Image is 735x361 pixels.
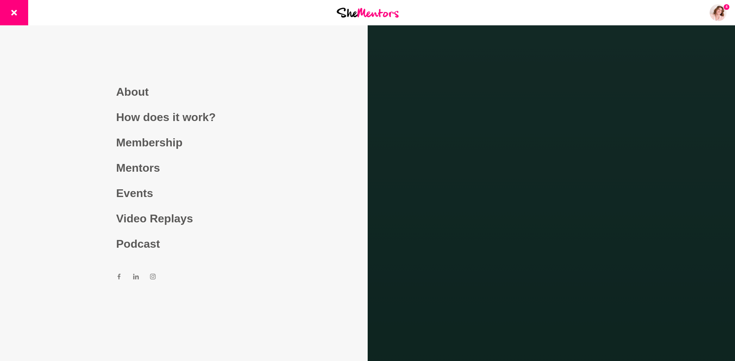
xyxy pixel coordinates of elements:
a: LinkedIn [133,273,139,282]
a: Video Replays [116,206,251,231]
a: Podcast [116,231,251,256]
a: How does it work? [116,104,251,130]
a: Instagram [150,273,156,282]
a: Mentors [116,155,251,180]
a: Amanda Greenman4 [710,4,727,21]
a: Membership [116,130,251,155]
a: Facebook [116,273,122,282]
a: Events [116,180,251,206]
img: Amanda Greenman [710,4,727,21]
a: About [116,79,251,104]
img: She Mentors Logo [337,8,399,17]
span: 4 [724,4,729,10]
